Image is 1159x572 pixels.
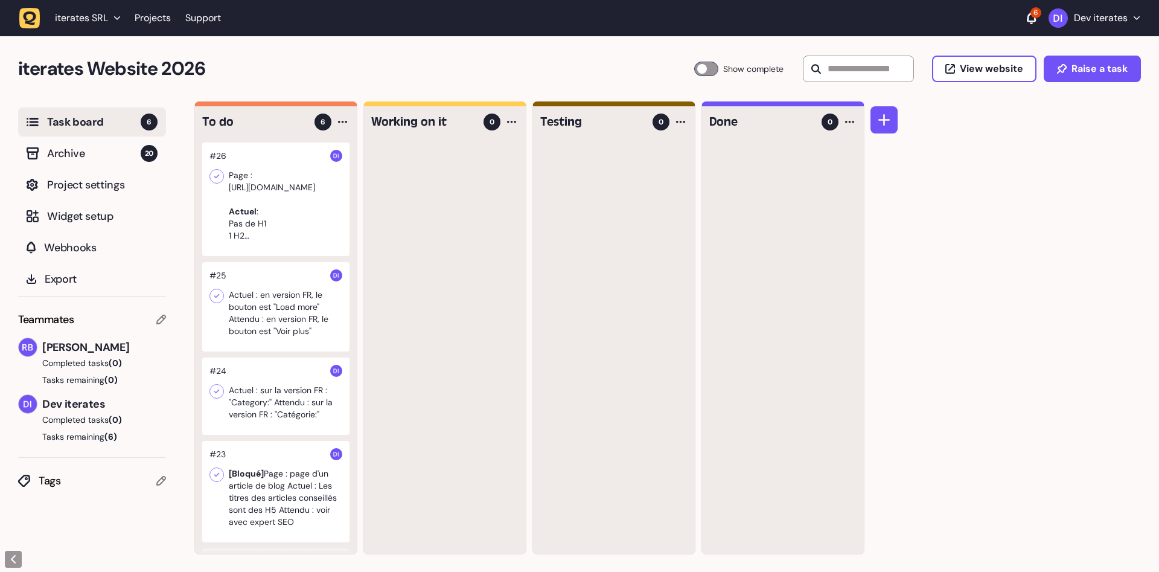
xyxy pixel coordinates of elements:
button: Completed tasks(0) [18,414,156,426]
button: iterates SRL [19,7,127,29]
a: Support [185,12,221,24]
span: Dev iterates [42,396,166,413]
span: Archive [47,145,141,162]
span: 0 [490,117,494,127]
p: Dev iterates [1074,12,1128,24]
h4: Testing [540,114,644,130]
span: 20 [141,145,158,162]
img: Rodolphe Balay [19,338,37,356]
span: Raise a task [1071,64,1128,74]
span: 6 [141,114,158,130]
img: Dev iterates [1049,8,1068,28]
span: Export [45,271,158,288]
span: Teammates [18,311,74,328]
span: Show complete [723,62,784,76]
button: Tasks remaining(6) [18,431,166,443]
button: Dev iterates [1049,8,1140,28]
span: 0 [659,117,663,127]
button: View website [932,56,1036,82]
span: Task board [47,114,141,130]
button: Project settings [18,170,166,199]
button: Widget setup [18,202,166,231]
button: Webhooks [18,233,166,262]
a: Projects [135,7,171,29]
span: iterates SRL [55,12,108,24]
button: Raise a task [1044,56,1141,82]
img: Dev iterates [330,269,342,281]
span: 0 [828,117,832,127]
span: View website [960,64,1023,74]
button: Task board6 [18,108,166,137]
h4: Done [709,114,813,130]
button: Archive20 [18,139,166,168]
h4: To do [202,114,306,130]
span: Webhooks [44,239,158,256]
img: Dev iterates [330,448,342,460]
div: 6 [1030,7,1041,18]
span: (0) [109,414,122,425]
h4: Working on it [371,114,475,130]
span: (0) [109,358,122,368]
span: Widget setup [47,208,158,225]
span: (6) [104,431,117,442]
img: Dev iterates [330,365,342,377]
img: Dev iterates [19,395,37,413]
span: (0) [104,374,118,385]
span: 6 [321,117,325,127]
span: [PERSON_NAME] [42,339,166,356]
button: Export [18,265,166,294]
span: Tags [39,472,156,489]
h2: iterates Website 2026 [18,54,694,83]
span: Project settings [47,176,158,193]
button: Completed tasks(0) [18,357,156,369]
img: Dev iterates [330,150,342,162]
button: Tasks remaining(0) [18,374,166,386]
